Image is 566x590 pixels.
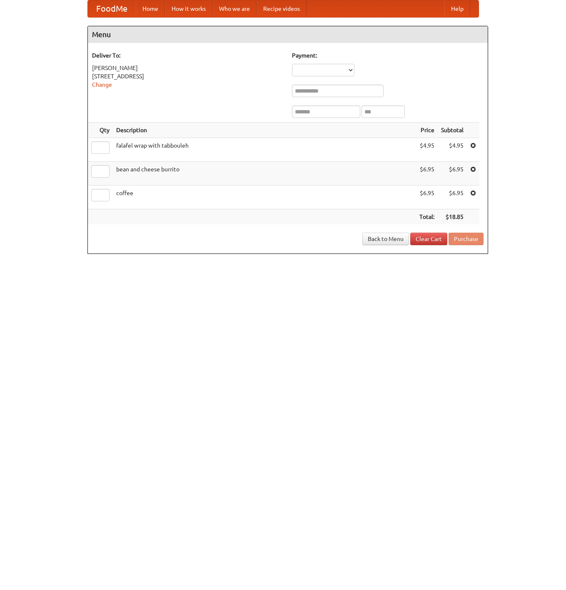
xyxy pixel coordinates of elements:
[92,81,112,88] a: Change
[410,233,447,245] a: Clear Cart
[438,123,467,138] th: Subtotal
[212,0,257,17] a: Who we are
[113,138,416,162] td: falafel wrap with tabbouleh
[362,233,409,245] a: Back to Menu
[438,162,467,186] td: $6.95
[416,209,438,225] th: Total:
[416,186,438,209] td: $6.95
[416,123,438,138] th: Price
[416,138,438,162] td: $4.95
[292,51,484,60] h5: Payment:
[449,233,484,245] button: Purchase
[113,162,416,186] td: bean and cheese burrito
[88,123,113,138] th: Qty
[92,51,284,60] h5: Deliver To:
[136,0,165,17] a: Home
[113,123,416,138] th: Description
[113,186,416,209] td: coffee
[88,26,488,43] h4: Menu
[88,0,136,17] a: FoodMe
[92,72,284,80] div: [STREET_ADDRESS]
[444,0,470,17] a: Help
[257,0,307,17] a: Recipe videos
[416,162,438,186] td: $6.95
[165,0,212,17] a: How it works
[438,138,467,162] td: $4.95
[438,186,467,209] td: $6.95
[438,209,467,225] th: $18.85
[92,64,284,72] div: [PERSON_NAME]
